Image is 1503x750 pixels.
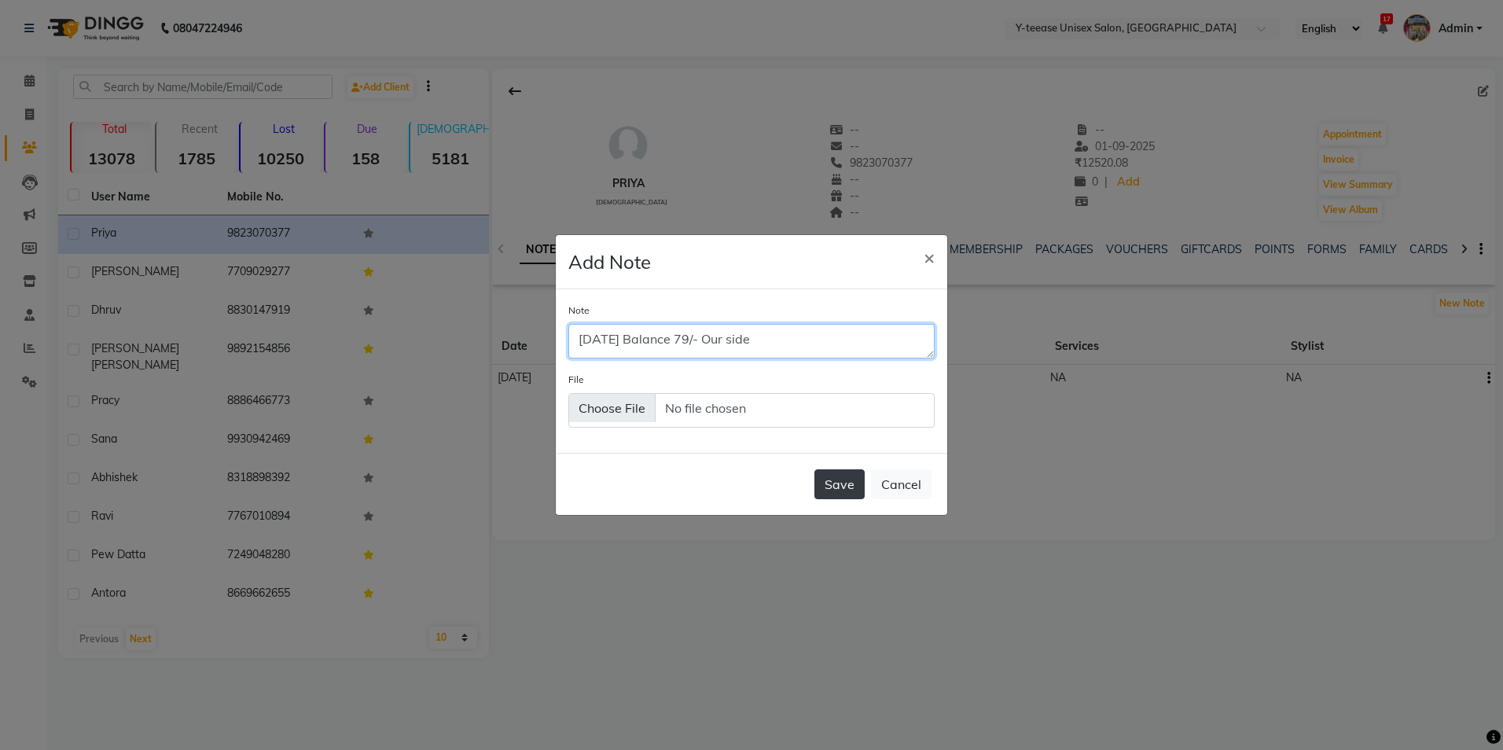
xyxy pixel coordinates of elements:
label: Note [568,303,590,318]
button: Cancel [871,469,932,499]
h4: Add Note [568,248,651,276]
button: Close [911,235,947,279]
button: Save [814,469,865,499]
label: File [568,373,584,387]
span: × [924,245,935,269]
